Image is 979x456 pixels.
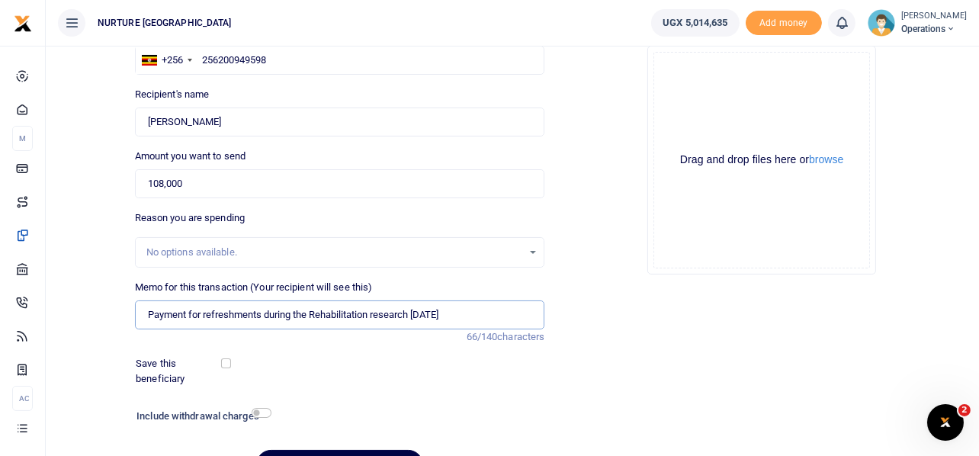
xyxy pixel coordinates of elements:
div: +256 [162,53,183,68]
span: 66/140 [467,331,498,342]
img: profile-user [868,9,895,37]
label: Memo for this transaction (Your recipient will see this) [135,280,373,295]
li: Wallet ballance [645,9,745,37]
label: Amount you want to send [135,149,246,164]
small: [PERSON_NAME] [901,10,967,23]
li: Ac [12,386,33,411]
div: File Uploader [647,46,876,275]
li: M [12,126,33,151]
input: Loading name... [135,108,545,136]
label: Save this beneficiary [136,356,224,386]
span: Add money [746,11,822,36]
a: logo-small logo-large logo-large [14,17,32,28]
img: logo-small [14,14,32,33]
span: NURTURE [GEOGRAPHIC_DATA] [91,16,238,30]
div: Uganda: +256 [136,47,197,74]
input: UGX [135,169,545,198]
h6: Include withdrawal charges [136,410,265,422]
div: No options available. [146,245,523,260]
span: 2 [958,404,971,416]
span: characters [497,331,544,342]
span: UGX 5,014,635 [663,15,727,31]
input: Enter phone number [135,46,545,75]
iframe: Intercom live chat [927,404,964,441]
li: Toup your wallet [746,11,822,36]
a: UGX 5,014,635 [651,9,739,37]
label: Reason you are spending [135,210,245,226]
a: Add money [746,16,822,27]
a: profile-user [PERSON_NAME] Operations [868,9,967,37]
div: Drag and drop files here or [654,153,869,167]
button: browse [809,154,843,165]
label: Recipient's name [135,87,210,102]
span: Operations [901,22,967,36]
input: Enter extra information [135,300,545,329]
